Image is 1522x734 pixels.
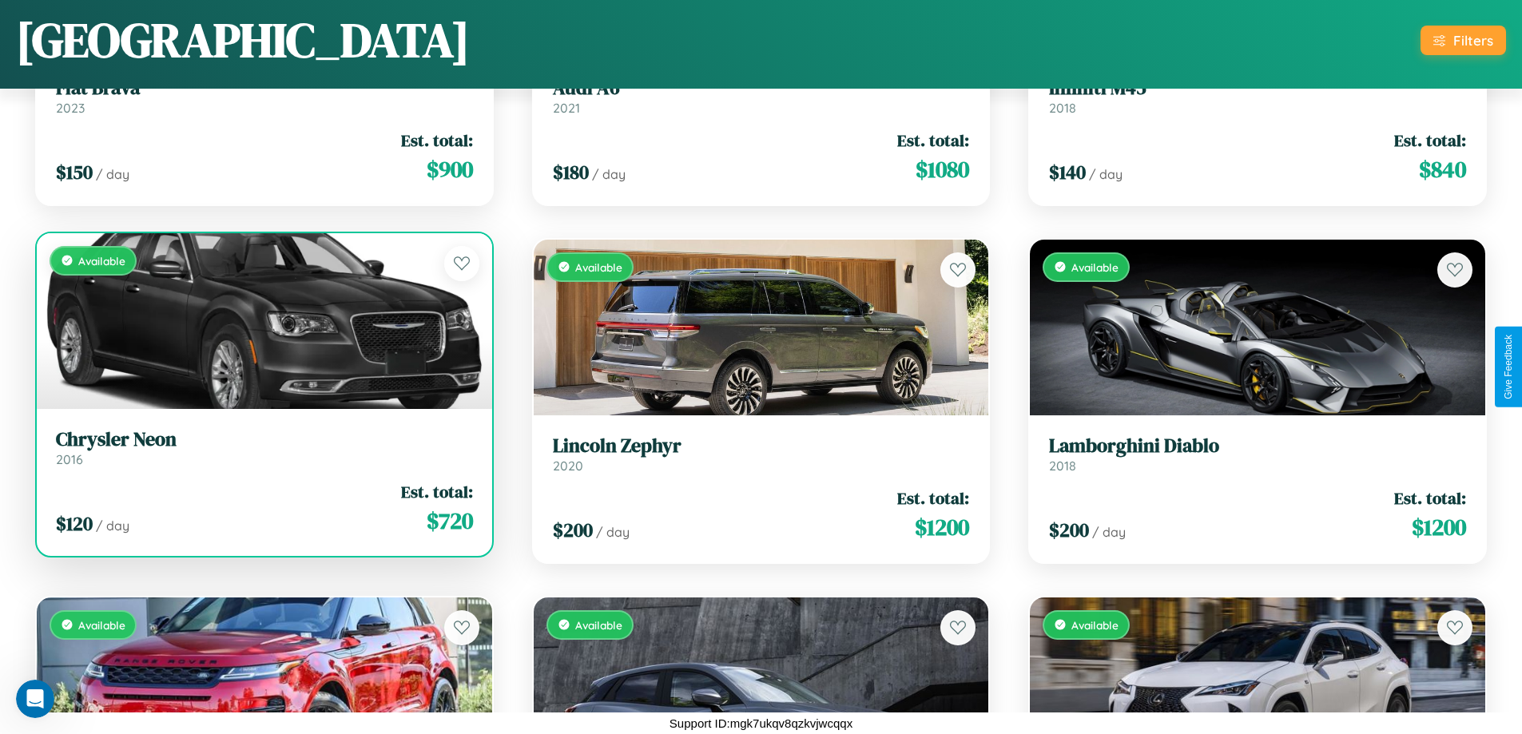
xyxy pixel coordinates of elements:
span: Est. total: [1394,129,1466,152]
span: $ 180 [553,159,589,185]
span: $ 720 [427,505,473,537]
span: $ 1080 [916,153,969,185]
a: Fiat Brava2023 [56,77,473,116]
span: Est. total: [897,129,969,152]
span: $ 120 [56,510,93,537]
span: $ 140 [1049,159,1086,185]
h3: Infiniti M45 [1049,77,1466,100]
span: $ 840 [1419,153,1466,185]
h1: [GEOGRAPHIC_DATA] [16,7,470,73]
span: $ 200 [553,517,593,543]
span: $ 1200 [1412,511,1466,543]
span: $ 900 [427,153,473,185]
span: Est. total: [401,129,473,152]
span: $ 1200 [915,511,969,543]
span: Est. total: [1394,486,1466,510]
span: 2020 [553,458,583,474]
h3: Fiat Brava [56,77,473,100]
span: Available [78,254,125,268]
span: / day [96,518,129,534]
span: Available [1071,618,1119,632]
span: / day [1089,166,1123,182]
span: 2018 [1049,100,1076,116]
a: Audi A62021 [553,77,970,116]
span: Available [575,618,622,632]
span: Est. total: [897,486,969,510]
a: Lincoln Zephyr2020 [553,434,970,474]
span: Est. total: [401,480,473,503]
span: $ 200 [1049,517,1089,543]
span: Available [575,260,622,274]
a: Lamborghini Diablo2018 [1049,434,1466,474]
h3: Chrysler Neon [56,428,473,451]
span: 2023 [56,100,85,116]
span: / day [1092,524,1126,540]
span: $ 150 [56,159,93,185]
h3: Lamborghini Diablo [1049,434,1466,458]
span: / day [96,166,129,182]
button: Filters [1421,26,1506,55]
h3: Audi A6 [553,77,970,100]
span: / day [592,166,626,182]
span: Available [1071,260,1119,274]
span: 2018 [1049,458,1076,474]
a: Infiniti M452018 [1049,77,1466,116]
iframe: Intercom live chat [16,680,54,718]
span: 2021 [553,100,580,116]
a: Chrysler Neon2016 [56,428,473,467]
p: Support ID: mgk7ukqv8qzkvjwcqqx [670,712,852,734]
span: Available [78,618,125,632]
div: Give Feedback [1503,335,1514,399]
h3: Lincoln Zephyr [553,434,970,458]
span: / day [596,524,630,540]
div: Filters [1453,32,1493,49]
span: 2016 [56,451,83,467]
